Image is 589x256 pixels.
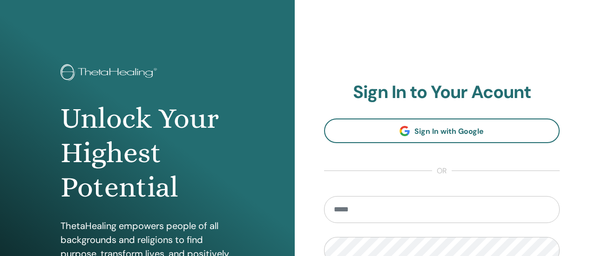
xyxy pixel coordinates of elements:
span: Sign In with Google [414,126,484,136]
a: Sign In with Google [324,118,560,143]
h2: Sign In to Your Acount [324,82,560,103]
h1: Unlock Your Highest Potential [61,101,234,205]
span: or [432,165,452,177]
